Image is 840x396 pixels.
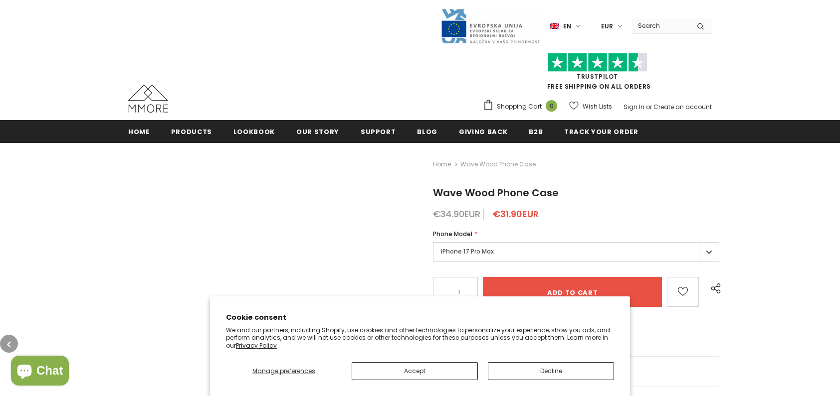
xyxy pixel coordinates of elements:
[483,99,562,114] a: Shopping Cart 0
[236,341,277,350] a: Privacy Policy
[296,120,339,142] a: Our Story
[128,120,150,142] a: Home
[632,18,689,33] input: Search Site
[601,21,613,31] span: EUR
[564,120,638,142] a: Track your order
[433,208,480,220] span: €34.90EUR
[563,21,571,31] span: en
[433,230,472,238] span: Phone Model
[417,120,437,142] a: Blog
[433,186,559,200] span: Wave Wood Phone Case
[226,362,342,380] button: Manage preferences
[361,127,396,136] span: support
[583,102,612,112] span: Wish Lists
[493,208,539,220] span: €31.90EUR
[433,158,451,170] a: Home
[460,158,536,170] span: Wave Wood Phone Case
[497,102,542,112] span: Shopping Cart
[171,127,212,136] span: Products
[128,127,150,136] span: Home
[548,53,647,72] img: Trust Pilot Stars
[433,242,719,262] label: iPhone 17 Pro Max
[483,277,662,307] input: Add to cart
[417,127,437,136] span: Blog
[546,100,557,112] span: 0
[564,127,638,136] span: Track your order
[653,103,712,111] a: Create an account
[529,127,543,136] span: B2B
[577,72,618,81] a: Trustpilot
[252,367,315,375] span: Manage preferences
[226,326,614,350] p: We and our partners, including Shopify, use cookies and other technologies to personalize your ex...
[171,120,212,142] a: Products
[624,103,644,111] a: Sign In
[529,120,543,142] a: B2B
[459,127,507,136] span: Giving back
[569,98,612,115] a: Wish Lists
[488,362,614,380] button: Decline
[233,120,275,142] a: Lookbook
[226,312,614,323] h2: Cookie consent
[128,85,168,113] img: MMORE Cases
[646,103,652,111] span: or
[550,22,559,30] img: i-lang-1.png
[352,362,478,380] button: Accept
[440,8,540,44] img: Javni Razpis
[483,57,712,91] span: FREE SHIPPING ON ALL ORDERS
[440,21,540,30] a: Javni Razpis
[233,127,275,136] span: Lookbook
[296,127,339,136] span: Our Story
[8,356,72,388] inbox-online-store-chat: Shopify online store chat
[361,120,396,142] a: support
[459,120,507,142] a: Giving back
